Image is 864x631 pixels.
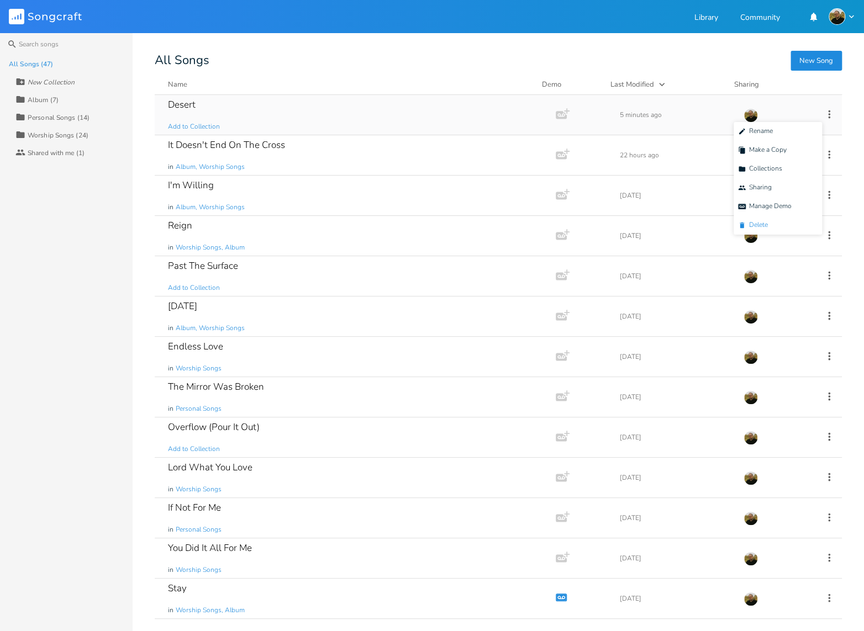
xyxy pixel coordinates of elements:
button: New Song [791,51,842,71]
img: Jordan Jankoviak [744,390,758,405]
div: [DATE] [620,232,730,239]
div: [DATE] [620,192,730,199]
span: Worship Songs [176,565,222,575]
div: Overflow (Pour It Out) [168,422,260,432]
span: Manage Demo [738,203,792,210]
img: Jordan Jankoviak [744,269,758,284]
div: [DATE] [620,394,730,400]
div: If Not For Me [168,503,221,512]
a: Library [694,14,718,23]
span: in [168,203,173,212]
div: Personal Songs (14) [28,114,89,121]
div: [DATE] [620,313,730,320]
span: Delete [738,221,768,229]
div: Shared with me (1) [28,150,85,156]
span: Worship Songs, Album [176,243,245,252]
span: Make a Copy [738,146,787,154]
span: in [168,324,173,333]
div: All Songs (47) [9,61,53,67]
span: Collections [738,165,782,173]
div: Endless Love [168,342,223,351]
span: in [168,565,173,575]
span: in [168,606,173,615]
div: Reign [168,221,192,230]
img: Jordan Jankoviak [744,511,758,526]
div: [DATE] [620,353,730,360]
div: Name [168,79,187,89]
span: in [168,485,173,494]
div: It Doesn't End On The Cross [168,140,285,150]
div: Demo [542,79,597,90]
button: Last Modified [610,79,721,90]
div: New Collection [28,79,75,86]
img: Jordan Jankoviak [744,552,758,566]
div: The Mirror Was Broken [168,382,264,391]
div: I'm Willing [168,181,214,190]
img: Jordan Jankoviak [744,229,758,243]
span: Personal Songs [176,404,222,413]
div: Past The Surface [168,261,238,271]
a: Community [740,14,780,23]
div: Sharing [734,79,800,90]
span: Worship Songs [176,485,222,494]
span: Add to Collection [168,444,220,454]
div: [DATE] [620,595,730,602]
img: Jordan Jankoviak [744,108,758,123]
span: in [168,404,173,413]
span: Worship Songs [176,364,222,373]
span: Rename [738,128,773,135]
div: Lord What You Love [168,463,252,472]
button: Name [168,79,529,90]
img: Jordan Jankoviak [744,310,758,324]
span: Sharing [738,184,772,192]
span: Add to Collection [168,122,220,131]
div: [DATE] [620,273,730,279]
div: 22 hours ago [620,152,730,158]
img: Jordan Jankoviak [829,8,845,25]
div: Worship Songs (24) [28,132,88,139]
span: in [168,525,173,534]
span: in [168,364,173,373]
div: Album (7) [28,97,59,103]
div: [DATE] [620,434,730,441]
span: Personal Songs [176,525,222,534]
img: Jordan Jankoviak [744,592,758,606]
div: You Did It All For Me [168,543,252,553]
span: in [168,243,173,252]
span: Add to Collection [168,283,220,293]
div: Last Modified [610,79,654,89]
span: Album, Worship Songs [176,324,245,333]
span: Worship Songs, Album [176,606,245,615]
div: [DATE] [620,474,730,481]
div: 5 minutes ago [620,112,730,118]
div: Stay [168,584,187,593]
div: [DATE] [620,555,730,561]
div: Desert [168,100,196,109]
div: [DATE] [168,301,197,311]
img: Jordan Jankoviak [744,350,758,364]
div: [DATE] [620,515,730,521]
img: Jordan Jankoviak [744,471,758,485]
img: Jordan Jankoviak [744,431,758,445]
span: in [168,162,173,172]
div: All Songs [155,55,842,66]
span: Album, Worship Songs [176,203,245,212]
span: Album, Worship Songs [176,162,245,172]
